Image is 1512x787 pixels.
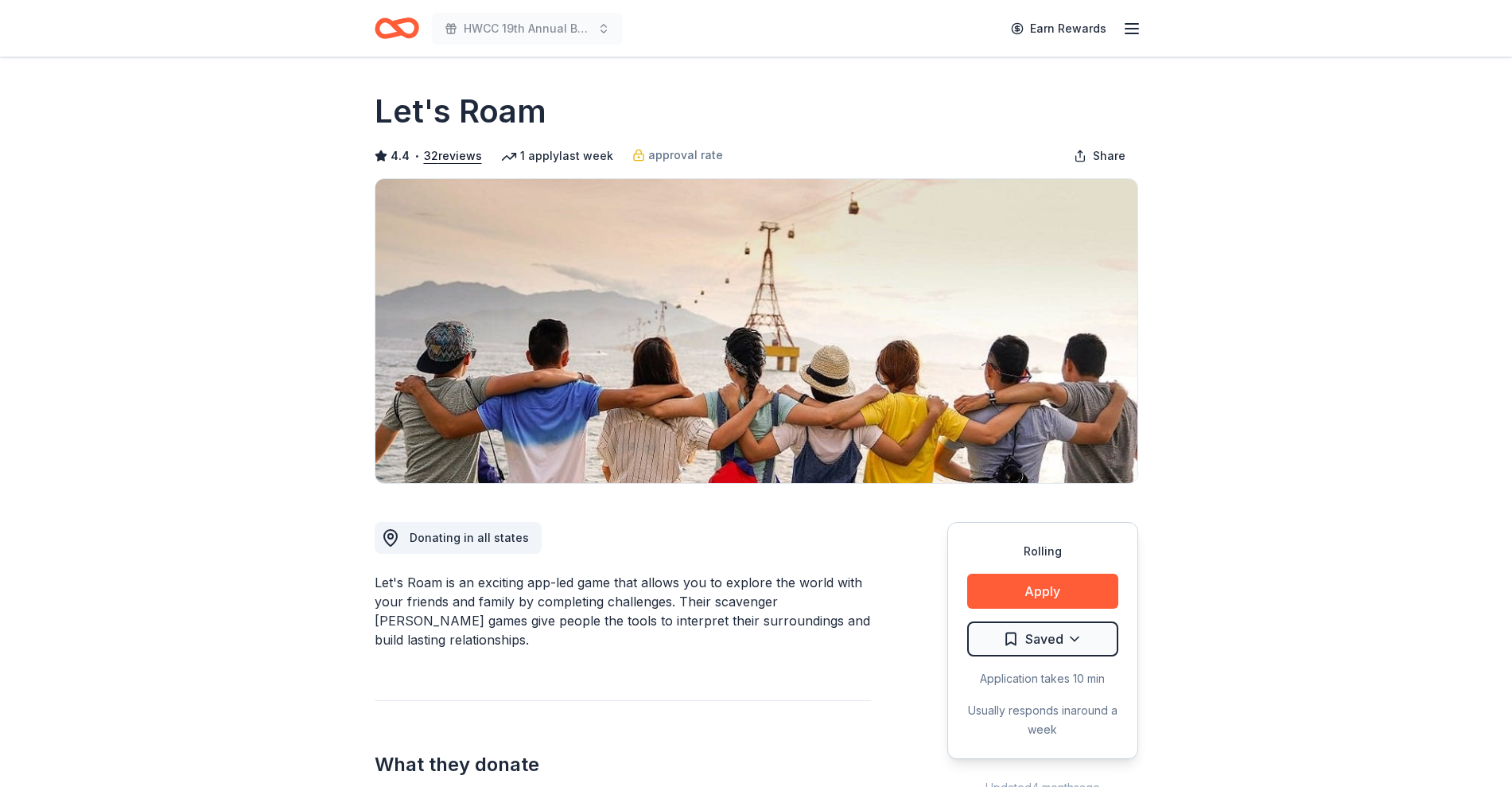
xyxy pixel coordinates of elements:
span: approval rate [648,146,723,165]
span: • [414,150,419,162]
a: Home [375,10,419,47]
div: Application takes 10 min [967,669,1118,688]
div: Usually responds in around a week [967,701,1118,739]
button: HWCC 19th Annual Business Awards Celebration [432,13,623,45]
span: Saved [1025,629,1063,649]
button: Apply [967,574,1118,609]
div: 1 apply last week [501,146,613,166]
a: Earn Rewards [1001,14,1116,43]
span: Donating in all states [410,531,529,544]
span: 4.4 [391,146,410,166]
h2: What they donate [375,752,871,777]
button: Saved [967,621,1118,656]
div: Rolling [967,542,1118,561]
span: Share [1093,146,1125,166]
h1: Let's Roam [375,89,546,134]
span: HWCC 19th Annual Business Awards Celebration [464,19,591,38]
button: 32reviews [424,146,482,166]
div: Let's Roam is an exciting app-led game that allows you to explore the world with your friends and... [375,573,871,649]
img: Image for Let's Roam [375,179,1137,483]
a: approval rate [632,146,723,165]
button: Share [1061,140,1138,172]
